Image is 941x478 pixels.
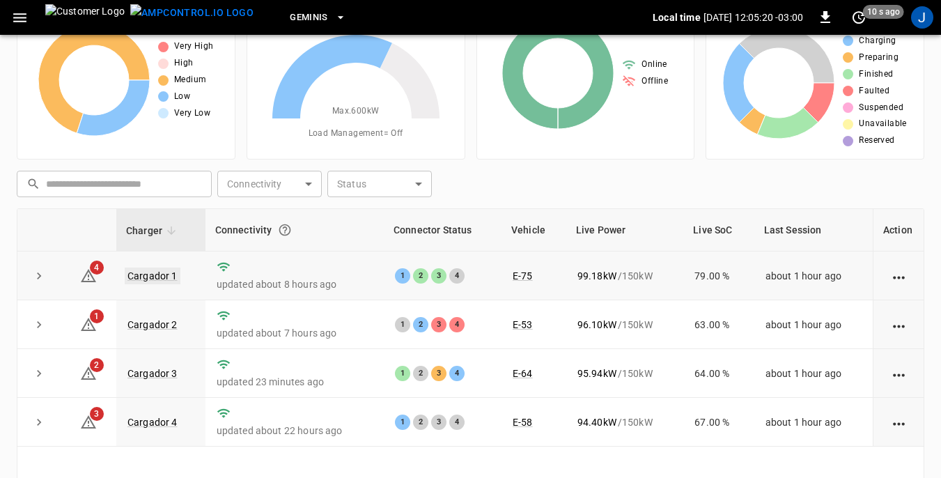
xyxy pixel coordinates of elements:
[90,309,104,323] span: 1
[272,217,297,242] button: Connection between the charger and our software.
[859,51,899,65] span: Preparing
[683,209,754,252] th: Live SoC
[577,367,616,380] p: 95.94 kW
[683,300,754,349] td: 63.00 %
[130,4,254,22] img: ampcontrol.io logo
[513,368,533,379] a: E-64
[890,367,908,380] div: action cell options
[174,40,214,54] span: Very High
[641,58,667,72] span: Online
[174,56,194,70] span: High
[577,367,673,380] div: / 150 kW
[413,415,428,430] div: 2
[395,317,410,332] div: 1
[126,222,180,239] span: Charger
[449,268,465,284] div: 4
[332,105,380,118] span: Max. 600 kW
[431,415,446,430] div: 3
[873,209,924,252] th: Action
[754,349,873,398] td: about 1 hour ago
[174,90,190,104] span: Low
[577,318,616,332] p: 96.10 kW
[577,415,673,429] div: / 150 kW
[395,415,410,430] div: 1
[513,319,533,330] a: E-53
[859,117,906,131] span: Unavailable
[90,261,104,275] span: 4
[754,209,873,252] th: Last Session
[863,5,904,19] span: 10 s ago
[127,368,178,379] a: Cargador 3
[449,415,465,430] div: 4
[413,366,428,381] div: 2
[890,415,908,429] div: action cell options
[174,73,206,87] span: Medium
[29,265,49,286] button: expand row
[754,398,873,447] td: about 1 hour ago
[127,319,178,330] a: Cargador 2
[215,217,374,242] div: Connectivity
[566,209,684,252] th: Live Power
[911,6,933,29] div: profile-icon
[127,417,178,428] a: Cargador 4
[683,349,754,398] td: 64.00 %
[703,10,803,24] p: [DATE] 12:05:20 -03:00
[683,398,754,447] td: 67.00 %
[45,4,125,31] img: Customer Logo
[217,424,373,438] p: updated about 22 hours ago
[80,416,97,427] a: 3
[641,75,668,88] span: Offline
[217,277,373,291] p: updated about 8 hours ago
[859,34,896,48] span: Charging
[431,366,446,381] div: 3
[890,269,908,283] div: action cell options
[174,107,210,121] span: Very Low
[413,268,428,284] div: 2
[413,317,428,332] div: 2
[859,68,893,82] span: Finished
[513,417,533,428] a: E-58
[395,366,410,381] div: 1
[80,269,97,280] a: 4
[431,317,446,332] div: 3
[848,6,870,29] button: set refresh interval
[29,412,49,433] button: expand row
[577,269,616,283] p: 99.18 kW
[653,10,701,24] p: Local time
[90,358,104,372] span: 2
[449,317,465,332] div: 4
[29,363,49,384] button: expand row
[890,318,908,332] div: action cell options
[754,252,873,300] td: about 1 hour ago
[683,252,754,300] td: 79.00 %
[859,84,889,98] span: Faulted
[80,367,97,378] a: 2
[395,268,410,284] div: 1
[29,314,49,335] button: expand row
[577,415,616,429] p: 94.40 kW
[309,127,403,141] span: Load Management = Off
[501,209,566,252] th: Vehicle
[290,10,328,26] span: Geminis
[859,101,903,115] span: Suspended
[284,4,352,31] button: Geminis
[577,269,673,283] div: / 150 kW
[577,318,673,332] div: / 150 kW
[80,318,97,329] a: 1
[384,209,501,252] th: Connector Status
[449,366,465,381] div: 4
[125,268,180,284] a: Cargador 1
[90,407,104,421] span: 3
[859,134,894,148] span: Reserved
[217,326,373,340] p: updated about 7 hours ago
[431,268,446,284] div: 3
[513,270,533,282] a: E-75
[217,375,373,389] p: updated 23 minutes ago
[754,300,873,349] td: about 1 hour ago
